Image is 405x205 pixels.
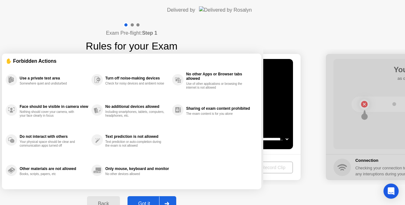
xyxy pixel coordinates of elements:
b: Step 1 [142,30,157,36]
div: No other Apps or Browser tabs allowed [186,72,254,81]
div: Your physical space should be clear and communication apps turned off [20,140,79,148]
div: Record Clip [257,165,290,170]
div: ✋ Forbidden Actions [6,57,258,65]
div: Check for noisy devices and ambient noise [105,82,165,85]
img: Delivered by Rosalyn [199,6,252,14]
h1: Rules for your Exam [86,38,178,54]
div: Somewhere quiet and undisturbed [20,82,79,85]
div: The exam content is for you alone [186,112,246,116]
div: Face should be visible in camera view [20,104,88,109]
div: Open Intercom Messenger [383,184,399,199]
div: Delivered by [167,6,195,14]
div: No other devices allowed [105,172,165,176]
div: No additional devices allowed [105,104,169,109]
div: Turn off noise-making devices [105,76,169,80]
div: Sharing of exam content prohibited [186,106,254,111]
h4: Exam Pre-flight: [106,29,157,37]
div: Use a private test area [20,76,88,80]
div: Books, scripts, papers, etc [20,172,79,176]
div: Do not interact with others [20,134,88,139]
div: Text prediction is not allowed [105,134,169,139]
div: Only mouse, keyboard and monitor [105,167,169,171]
div: Use of other applications or browsing the internet is not allowed [186,82,246,90]
div: Nothing should cover your camera, with your face clearly in focus [20,110,79,118]
div: Other materials are not allowed [20,167,88,171]
button: Record Clip [254,161,293,173]
div: Including smartphones, tablets, computers, headphones, etc. [105,110,165,118]
div: Text prediction or auto-completion during the exam is not allowed [105,140,165,148]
